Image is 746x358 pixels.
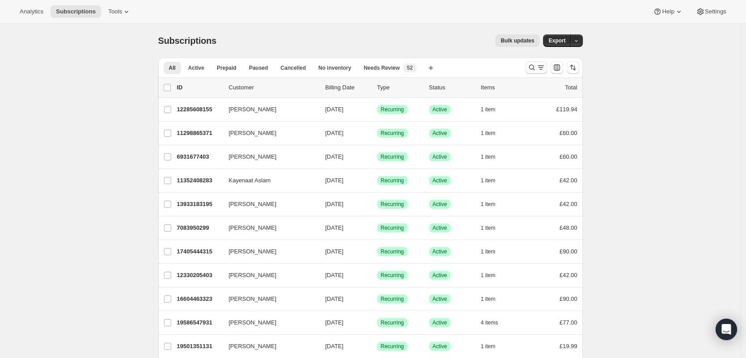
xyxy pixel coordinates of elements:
span: £42.00 [560,272,577,278]
span: Active [433,177,447,184]
p: Billing Date [325,83,370,92]
button: [PERSON_NAME] [223,221,313,235]
div: 16604463323[PERSON_NAME][DATE]SuccessRecurringSuccessActive1 item£90.00 [177,293,577,305]
div: Open Intercom Messenger [716,319,737,340]
span: 1 item [481,177,496,184]
span: [DATE] [325,343,344,350]
span: [PERSON_NAME] [229,342,277,351]
p: 16604463323 [177,295,222,303]
div: 13933183195[PERSON_NAME][DATE]SuccessRecurringSuccessActive1 item£42.00 [177,198,577,211]
button: Bulk updates [495,34,539,47]
button: Subscriptions [51,5,101,18]
span: £77.00 [560,319,577,326]
p: Total [565,83,577,92]
span: Bulk updates [501,37,534,44]
button: Kayenaat Aslam [223,173,313,188]
span: [DATE] [325,272,344,278]
p: Customer [229,83,318,92]
span: Analytics [20,8,43,15]
button: Search and filter results [526,61,547,74]
span: Recurring [381,319,404,326]
span: £90.00 [560,248,577,255]
span: No inventory [318,64,351,72]
span: Recurring [381,106,404,113]
span: Recurring [381,272,404,279]
span: 1 item [481,201,496,208]
span: £19.99 [560,343,577,350]
span: 52 [407,64,413,72]
span: Kayenaat Aslam [229,176,271,185]
button: 1 item [481,293,506,305]
button: 1 item [481,269,506,282]
span: Export [548,37,565,44]
span: [PERSON_NAME] [229,295,277,303]
button: [PERSON_NAME] [223,150,313,164]
button: [PERSON_NAME] [223,102,313,117]
p: 12285608155 [177,105,222,114]
div: 19501351131[PERSON_NAME][DATE]SuccessRecurringSuccessActive1 item£19.99 [177,340,577,353]
button: 1 item [481,127,506,139]
span: Active [433,248,447,255]
button: [PERSON_NAME] [223,292,313,306]
button: [PERSON_NAME] [223,316,313,330]
span: Recurring [381,224,404,232]
p: 6931677403 [177,152,222,161]
p: 19586547931 [177,318,222,327]
div: 12330205403[PERSON_NAME][DATE]SuccessRecurringSuccessActive1 item£42.00 [177,269,577,282]
button: [PERSON_NAME] [223,244,313,259]
p: 13933183195 [177,200,222,209]
span: £42.00 [560,201,577,207]
button: Export [543,34,571,47]
span: Recurring [381,177,404,184]
span: [PERSON_NAME] [229,223,277,232]
span: Prepaid [217,64,236,72]
span: Active [433,295,447,303]
span: [PERSON_NAME] [229,200,277,209]
span: Active [433,153,447,160]
div: 11352408283Kayenaat Aslam[DATE]SuccessRecurringSuccessActive1 item£42.00 [177,174,577,187]
button: Create new view [424,62,438,74]
div: 6931677403[PERSON_NAME][DATE]SuccessRecurringSuccessActive1 item£60.00 [177,151,577,163]
span: Active [433,319,447,326]
button: Settings [691,5,732,18]
p: Status [429,83,474,92]
span: 1 item [481,295,496,303]
button: 1 item [481,103,506,116]
span: Recurring [381,201,404,208]
div: Items [481,83,526,92]
button: 1 item [481,151,506,163]
span: [DATE] [325,177,344,184]
span: Active [433,272,447,279]
button: Help [648,5,688,18]
button: Sort the results [567,61,579,74]
span: £42.00 [560,177,577,184]
span: [PERSON_NAME] [229,318,277,327]
p: 11352408283 [177,176,222,185]
span: [DATE] [325,153,344,160]
span: £60.00 [560,153,577,160]
button: Tools [103,5,136,18]
span: [PERSON_NAME] [229,152,277,161]
span: Tools [108,8,122,15]
span: [PERSON_NAME] [229,271,277,280]
span: Recurring [381,295,404,303]
span: Active [433,201,447,208]
div: 11298865371[PERSON_NAME][DATE]SuccessRecurringSuccessActive1 item£60.00 [177,127,577,139]
p: 12330205403 [177,271,222,280]
button: [PERSON_NAME] [223,339,313,354]
span: Settings [705,8,726,15]
div: Type [377,83,422,92]
button: 1 item [481,222,506,234]
span: Recurring [381,153,404,160]
span: Recurring [381,130,404,137]
div: 19586547931[PERSON_NAME][DATE]SuccessRecurringSuccessActive4 items£77.00 [177,316,577,329]
div: 17405444315[PERSON_NAME][DATE]SuccessRecurringSuccessActive1 item£90.00 [177,245,577,258]
button: [PERSON_NAME] [223,197,313,211]
span: Active [433,130,447,137]
span: [PERSON_NAME] [229,105,277,114]
span: [DATE] [325,295,344,302]
span: All [169,64,176,72]
span: [DATE] [325,130,344,136]
span: Active [433,343,447,350]
span: [PERSON_NAME] [229,247,277,256]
